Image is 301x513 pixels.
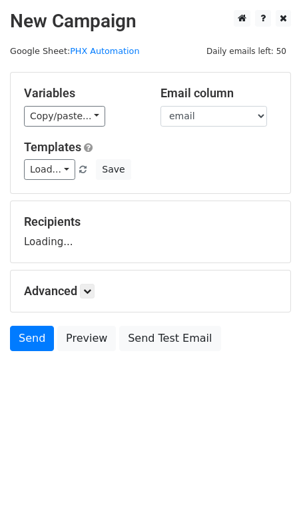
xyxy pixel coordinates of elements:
a: Preview [57,326,116,351]
a: Copy/paste... [24,106,105,127]
h5: Advanced [24,284,277,298]
a: Load... [24,159,75,180]
a: PHX Automation [70,46,139,56]
div: Loading... [24,215,277,249]
h5: Variables [24,86,141,101]
h5: Email column [160,86,277,101]
a: Send [10,326,54,351]
small: Google Sheet: [10,46,140,56]
a: Templates [24,140,81,154]
a: Daily emails left: 50 [202,46,291,56]
h2: New Campaign [10,10,291,33]
span: Daily emails left: 50 [202,44,291,59]
h5: Recipients [24,215,277,229]
button: Save [96,159,131,180]
a: Send Test Email [119,326,220,351]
